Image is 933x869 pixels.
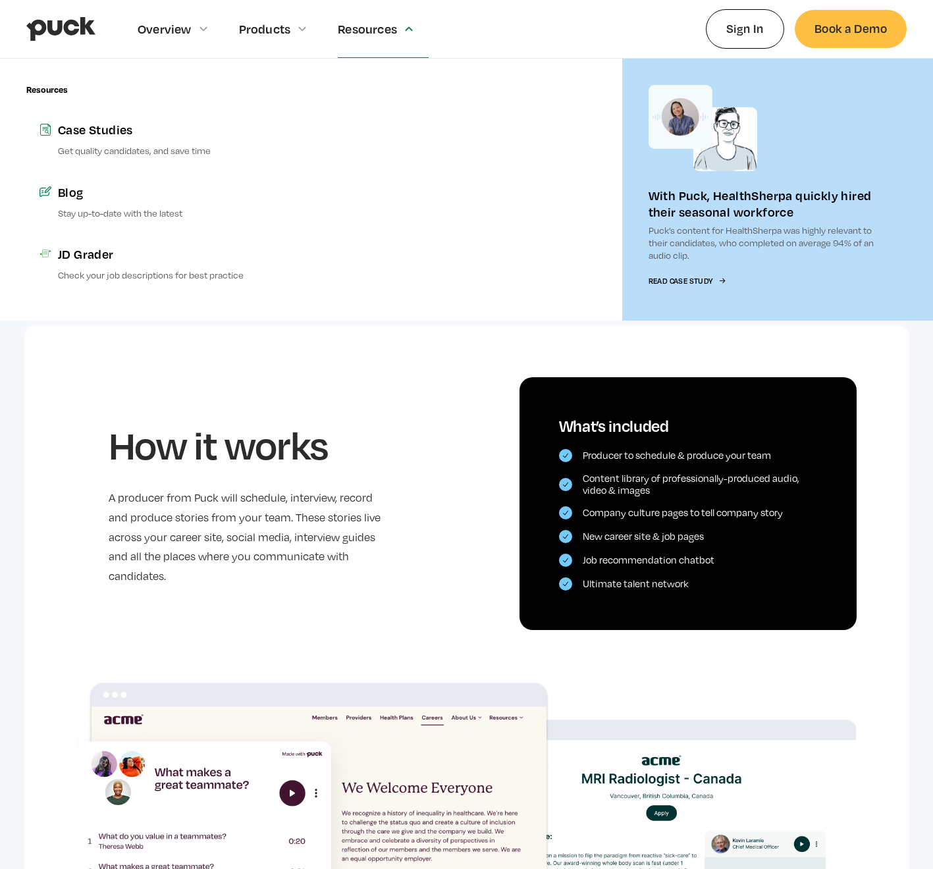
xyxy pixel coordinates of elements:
div: JD Grader [58,246,298,262]
img: Checkmark icon [563,534,568,539]
a: Book a Demo [795,10,907,47]
div: Overview [138,22,192,36]
div: Producer to schedule & produce your team [583,450,771,461]
div: Ultimate talent network [583,578,689,590]
p: Get quality candidates, and save time [58,144,298,157]
h2: How it works [109,421,383,467]
p: Puck’s content for HealthSherpa was highly relevant to their candidates, who completed on average... [649,224,880,262]
div: What’s included [559,417,817,436]
a: With Puck, HealthSherpa quickly hired their seasonal workforcePuck’s content for HealthSherpa was... [622,59,907,321]
div: Products [239,22,291,36]
div: Job recommendation chatbot [583,554,714,566]
img: Checkmark icon [563,453,568,458]
p: Stay up-to-date with the latest [58,207,298,219]
div: Content library of professionally-produced audio, video & images [583,473,817,496]
p: Check your job descriptions for best practice [58,269,298,281]
img: Checkmark icon [563,558,568,563]
a: Sign In [706,9,784,48]
div: Resources [338,22,397,36]
img: Checkmark icon [563,581,568,587]
a: BlogStay up-to-date with the latest [26,171,311,232]
a: Case StudiesGet quality candidates, and save time [26,108,311,170]
img: Checkmark icon [563,482,568,487]
img: Checkmark icon [563,510,568,515]
p: A producer from Puck will schedule, interview, record and produce stories from your team. These s... [109,488,383,587]
div: Resources [26,85,68,95]
div: With Puck, HealthSherpa quickly hired their seasonal workforce [649,187,880,220]
div: Blog [58,184,298,200]
div: Company culture pages to tell company story [583,507,783,519]
div: New career site & job pages [583,531,704,542]
div: Read Case Study [649,277,713,286]
div: Case Studies [58,121,298,138]
a: JD GraderCheck your job descriptions for best practice [26,232,311,294]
